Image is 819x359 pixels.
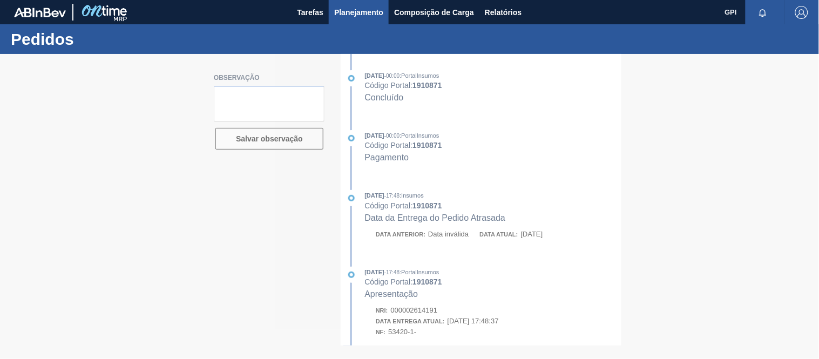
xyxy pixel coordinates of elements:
span: Relatórios [485,6,522,19]
img: Logout [795,6,808,19]
span: Tarefas [297,6,323,19]
button: Notificações [746,5,780,20]
img: TNhmsLtSVTkK8tSr43FrP2fwEKptu5GPRR3wAAAABJRU5ErkJggg== [14,8,66,17]
span: Composição de Carga [394,6,474,19]
span: Planejamento [334,6,383,19]
h1: Pedidos [11,33,202,45]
